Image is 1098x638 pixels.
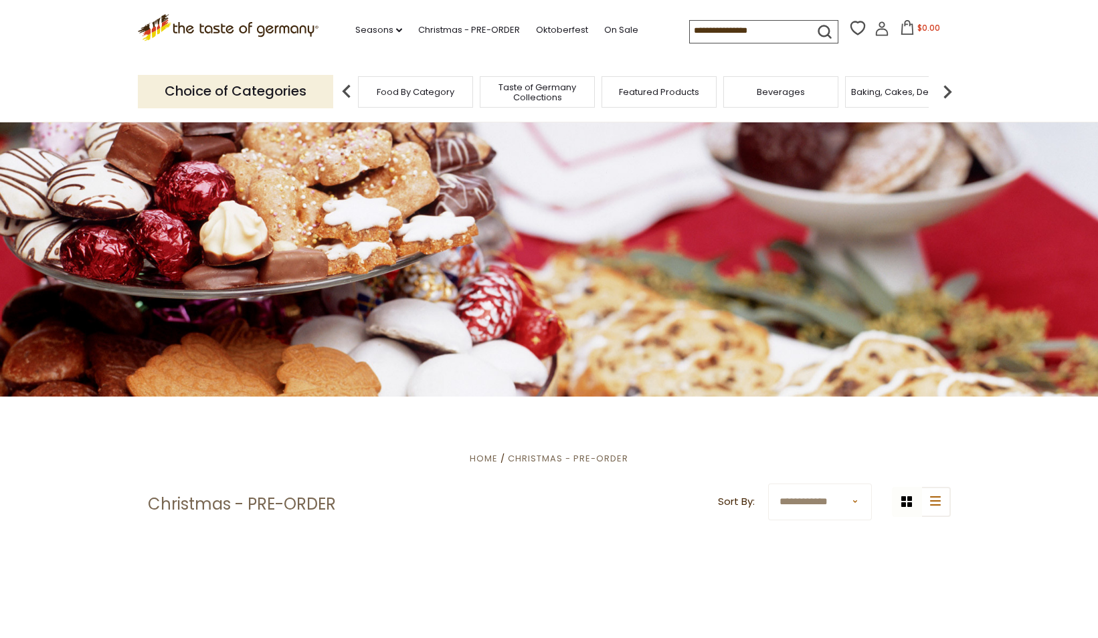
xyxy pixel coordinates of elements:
button: $0.00 [892,20,949,40]
img: next arrow [934,78,961,105]
a: On Sale [604,23,638,37]
a: Oktoberfest [536,23,588,37]
p: Choice of Categories [138,75,333,108]
a: Seasons [355,23,402,37]
a: Christmas - PRE-ORDER [508,452,628,465]
span: $0.00 [917,22,940,33]
a: Beverages [757,87,805,97]
label: Sort By: [718,494,755,510]
h1: Christmas - PRE-ORDER [148,494,336,514]
a: Home [470,452,498,465]
a: Baking, Cakes, Desserts [851,87,955,97]
a: Taste of Germany Collections [484,82,591,102]
a: Christmas - PRE-ORDER [418,23,520,37]
a: Featured Products [619,87,699,97]
img: previous arrow [333,78,360,105]
a: Food By Category [377,87,454,97]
